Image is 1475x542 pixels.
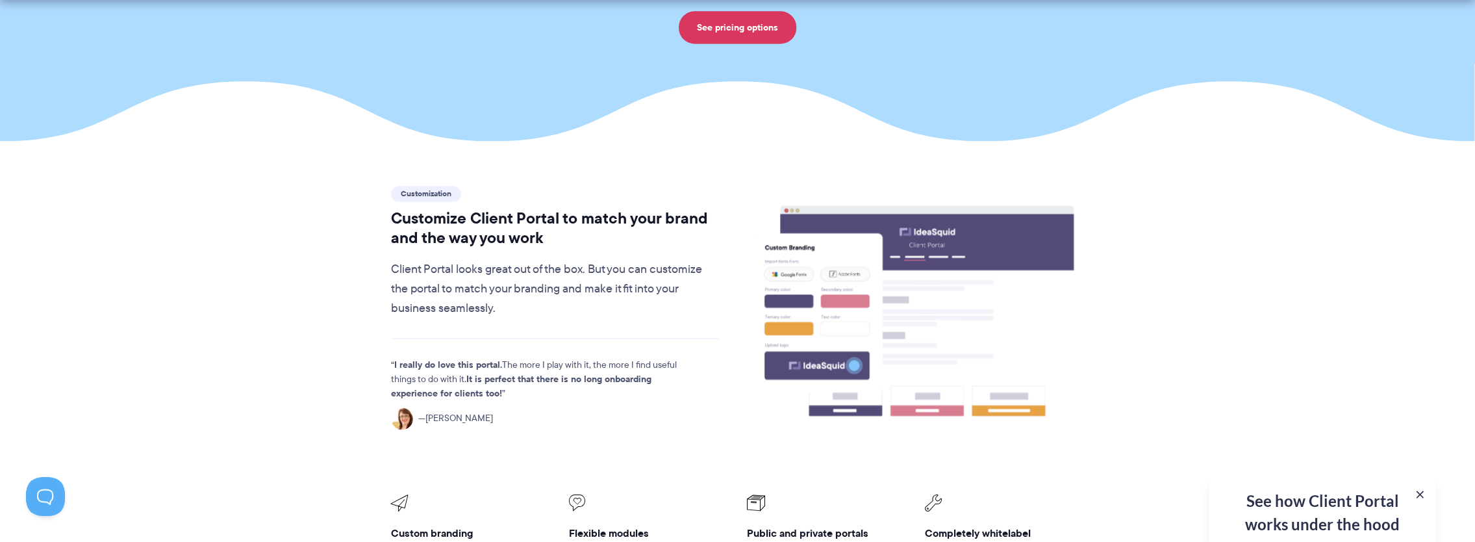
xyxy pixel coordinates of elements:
iframe: Toggle Customer Support [26,477,65,516]
span: [PERSON_NAME] [418,411,493,426]
strong: It is perfect that there is no long onboarding experience for clients too! [391,372,651,400]
h3: Completely whitelabel [925,526,1085,540]
p: Client Portal looks great out of the box. But you can customize the portal to match your branding... [391,260,719,318]
strong: I really do love this portal. [394,357,502,372]
p: The more I play with it, the more I find useful things to do with it. [391,358,696,401]
span: Customization [391,186,461,201]
h3: Public and private portals [747,526,907,540]
h3: Custom branding [391,526,551,540]
h3: Flexible modules [569,526,729,540]
a: See pricing options [679,11,796,44]
h2: Customize Client Portal to match your brand and the way you work [391,209,719,248]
